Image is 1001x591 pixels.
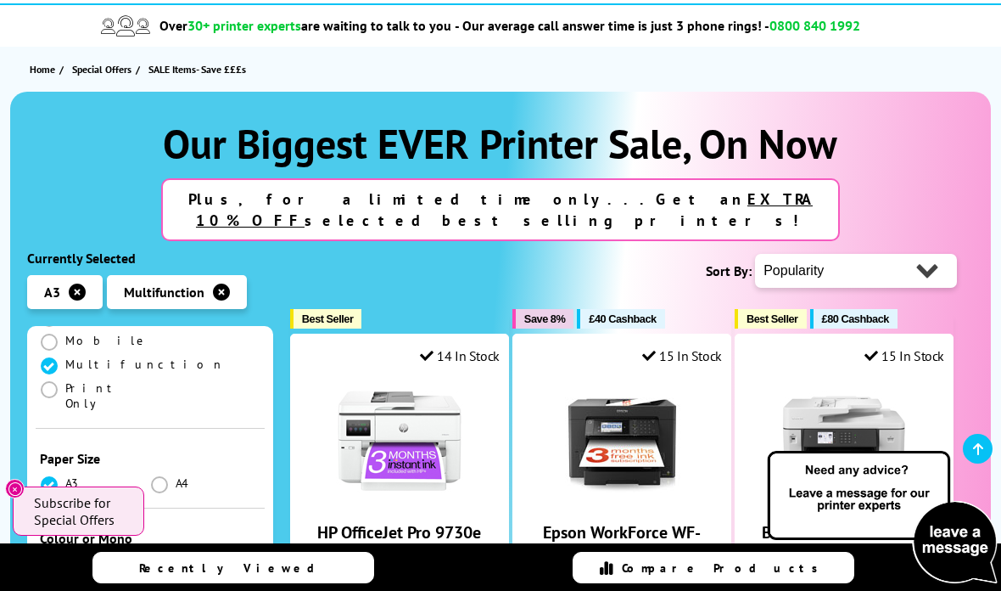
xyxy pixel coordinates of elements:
a: Special Offers [72,60,136,78]
span: Multifunction [65,357,225,372]
a: Compare Products [573,552,854,583]
button: Best Seller [735,309,807,329]
span: Best Seller [747,312,798,325]
span: - Our average call answer time is just 3 phone rings! - [455,17,860,34]
span: Multifunction [124,284,204,301]
a: HP OfficeJet Pro 9730e [336,491,463,508]
div: 14 In Stock [420,347,500,364]
u: EXTRA 10% OFF [196,189,813,230]
span: Subscribe for Special Offers [34,494,127,528]
strong: Plus, for a limited time only...Get an selected best selling printers! [188,189,813,230]
button: Best Seller [290,309,362,329]
a: HP OfficeJet Pro 9730e [317,521,481,543]
img: Open Live Chat window [763,448,1001,588]
a: Epson WorkForce WF-7840DTWF [558,491,685,508]
span: Over are waiting to talk to you [159,17,451,34]
span: Compare Products [622,560,827,576]
a: Home [30,60,59,78]
span: Mobile [65,333,149,348]
span: Best Seller [302,312,354,325]
button: £80 Cashback [810,309,898,329]
div: Paper Size [40,450,260,467]
span: £80 Cashback [822,312,889,325]
button: £40 Cashback [577,309,664,329]
img: Epson WorkForce WF-7840DTWF [558,377,685,504]
div: Colour or Mono [40,530,260,547]
span: Recently Viewed [139,560,332,576]
span: 0800 840 1992 [769,17,860,34]
h1: Our Biggest EVER Printer Sale, On Now [27,117,974,170]
span: A3 [65,476,81,491]
div: Currently Selected [27,250,273,267]
div: 15 In Stock [642,347,722,364]
div: 15 In Stock [864,347,944,364]
a: Brother MFC-J6940DW [762,521,926,543]
span: A3 [44,284,60,301]
a: Recently Viewed [92,552,374,583]
button: Close [5,479,25,498]
span: Sort By: [706,262,752,279]
span: A4 [176,476,191,491]
span: Print Only [65,380,150,411]
button: Save 8% [512,309,573,329]
span: Special Offers [72,60,131,78]
img: HP OfficeJet Pro 9730e [336,377,463,504]
a: Epson WorkForce WF-7840DTWF [543,521,701,566]
span: Save 8% [524,312,565,325]
span: SALE Items- Save £££s [148,63,246,76]
span: 30+ printer experts [187,17,301,34]
span: £40 Cashback [589,312,656,325]
img: Brother MFC-J6940DW [780,377,908,504]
